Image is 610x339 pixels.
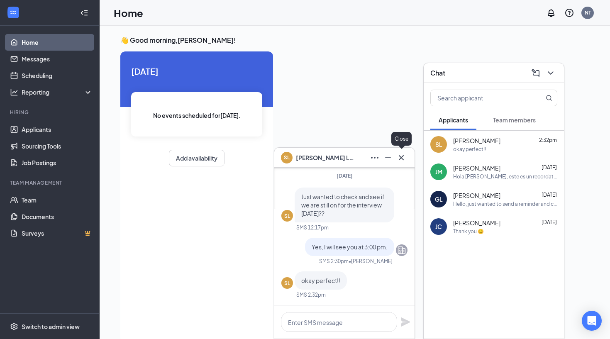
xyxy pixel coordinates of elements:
svg: ChevronDown [546,68,556,78]
svg: Minimize [383,153,393,163]
div: SL [284,280,290,287]
span: 2:32pm [539,137,557,143]
a: Applicants [22,121,93,138]
span: [PERSON_NAME] [453,164,500,172]
span: [PERSON_NAME] Lord [296,153,354,162]
span: Applicants [439,116,468,124]
a: Documents [22,208,93,225]
svg: QuestionInfo [564,8,574,18]
svg: WorkstreamLogo [9,8,17,17]
div: SL [435,140,442,149]
div: Hello, just wanted to send a reminder and confirm your interview at 2:00 pm [DATE] in the food co... [453,200,557,207]
div: SMS 2:30pm [319,258,349,265]
svg: Settings [10,322,18,331]
a: Sourcing Tools [22,138,93,154]
span: Just wanted to check and see if we are still on for the interview [DATE]?? [301,193,385,217]
div: Open Intercom Messenger [582,311,602,331]
a: Scheduling [22,67,93,84]
svg: MagnifyingGlass [546,95,552,101]
svg: Plane [400,317,410,327]
div: GL [435,195,443,203]
svg: Ellipses [370,153,380,163]
div: Hola [PERSON_NAME], este es un recordatorio amistoso. Su entrevista con [DEMOGRAPHIC_DATA]-fil-A ... [453,173,557,180]
svg: Analysis [10,88,18,96]
span: [PERSON_NAME] [453,191,500,200]
span: Yes, I will see you at 3:00 pm. [312,243,388,251]
a: Home [22,34,93,51]
span: [PERSON_NAME] [453,219,500,227]
div: Hiring [10,109,91,116]
span: No events scheduled for [DATE] . [153,111,241,120]
button: Minimize [381,151,395,164]
div: SL [284,212,290,219]
button: ComposeMessage [529,66,542,80]
a: Team [22,192,93,208]
h3: 👋 Good morning, [PERSON_NAME] ! [120,36,589,45]
span: [DATE] [542,192,557,198]
div: SMS 2:32pm [296,291,326,298]
div: Team Management [10,179,91,186]
div: Switch to admin view [22,322,80,331]
span: okay perfect!! [301,277,340,284]
a: SurveysCrown [22,225,93,241]
svg: Cross [396,153,406,163]
div: Thank you 😊 [453,228,484,235]
a: Messages [22,51,93,67]
span: [DATE] [542,219,557,225]
div: NT [585,9,591,16]
svg: Collapse [80,9,88,17]
span: [DATE] [542,164,557,171]
div: Close [391,132,412,146]
button: Cross [395,151,408,164]
h1: Home [114,6,143,20]
span: • [PERSON_NAME] [349,258,393,265]
span: [PERSON_NAME] [453,137,500,145]
div: JC [435,222,442,231]
button: ChevronDown [544,66,557,80]
button: Ellipses [368,151,381,164]
button: Add availability [169,150,224,166]
svg: Company [397,245,407,255]
div: JM [435,168,442,176]
svg: ComposeMessage [531,68,541,78]
span: [DATE] [337,173,353,179]
input: Search applicant [431,90,529,106]
div: SMS 12:17pm [296,224,329,231]
span: Team members [493,116,536,124]
span: [DATE] [131,65,262,78]
a: Job Postings [22,154,93,171]
h3: Chat [430,68,445,78]
div: Reporting [22,88,93,96]
svg: Notifications [546,8,556,18]
div: okay perfect!! [453,146,486,153]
